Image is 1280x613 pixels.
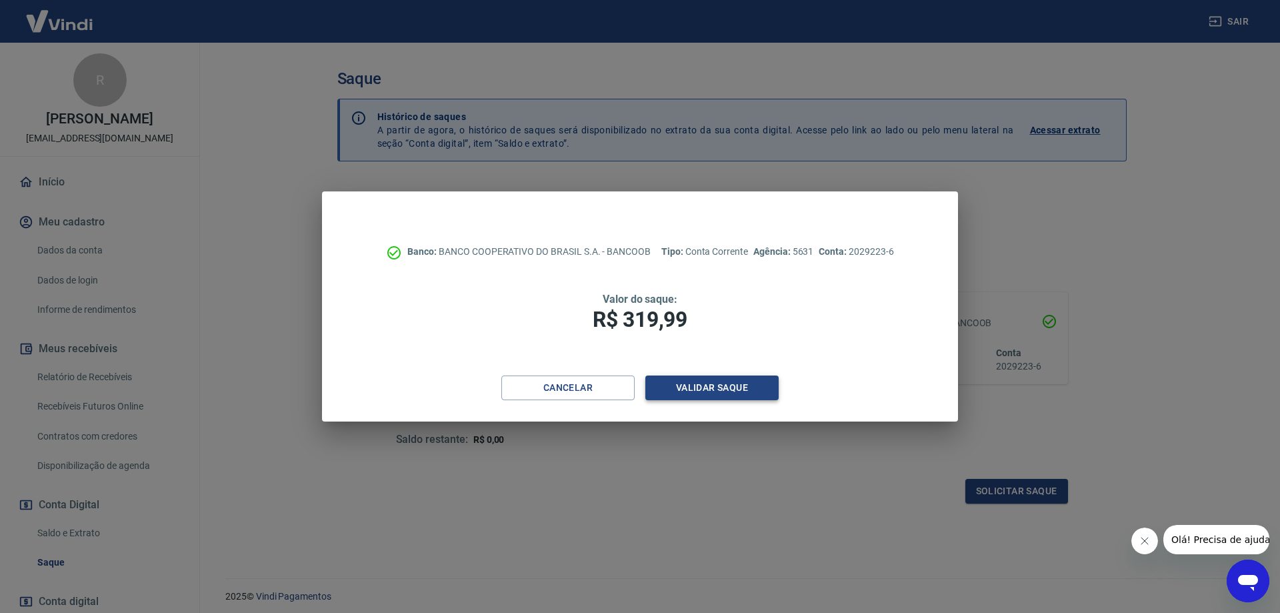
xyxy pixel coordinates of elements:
[1227,560,1269,602] iframe: Botão para abrir a janela de mensagens
[661,245,748,259] p: Conta Corrente
[753,245,813,259] p: 5631
[407,245,651,259] p: BANCO COOPERATIVO DO BRASIL S.A. - BANCOOB
[661,246,685,257] span: Tipo:
[1163,525,1269,554] iframe: Mensagem da empresa
[8,9,112,20] span: Olá! Precisa de ajuda?
[1131,528,1158,554] iframe: Fechar mensagem
[645,376,779,400] button: Validar saque
[603,293,677,305] span: Valor do saque:
[819,245,893,259] p: 2029223-6
[501,376,635,400] button: Cancelar
[753,246,793,257] span: Agência:
[819,246,849,257] span: Conta:
[593,307,687,332] span: R$ 319,99
[407,246,439,257] span: Banco:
